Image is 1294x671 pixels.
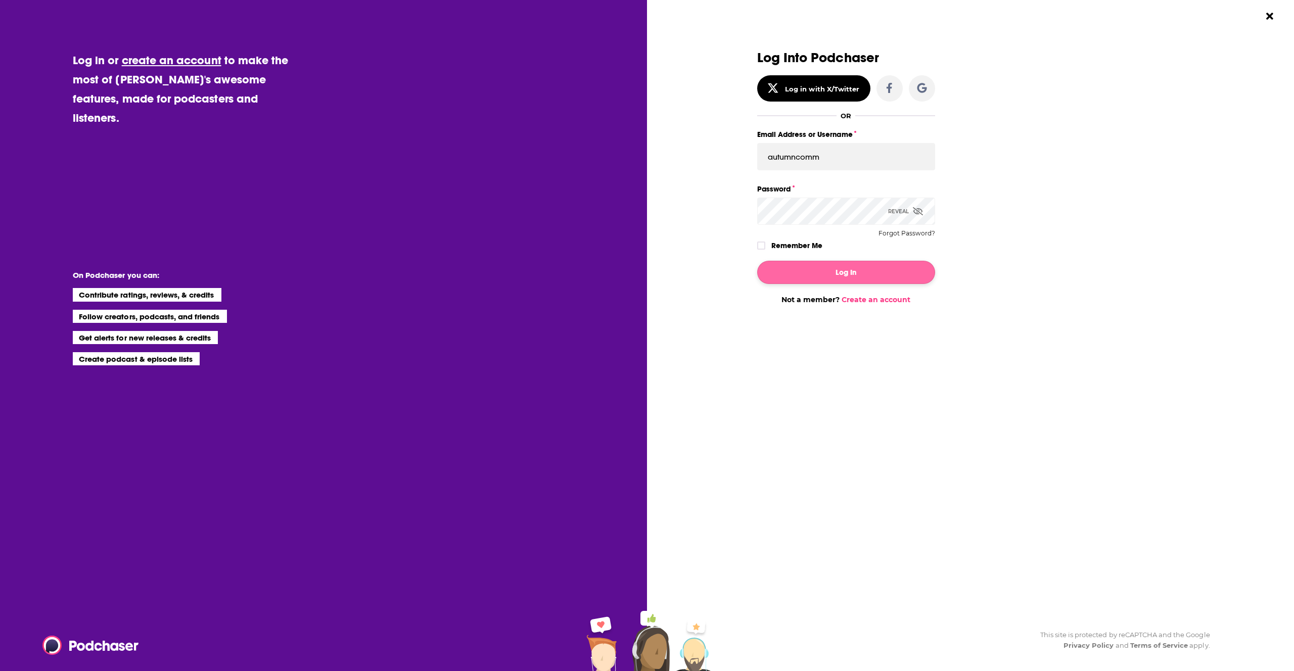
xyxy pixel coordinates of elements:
label: Password [757,182,935,196]
div: This site is protected by reCAPTCHA and the Google and apply. [1032,630,1210,651]
img: Podchaser - Follow, Share and Rate Podcasts [42,636,140,655]
a: Create an account [842,295,910,304]
div: Not a member? [757,295,935,304]
label: Email Address or Username [757,128,935,141]
div: Reveal [888,198,923,225]
li: On Podchaser you can: [73,270,275,280]
div: OR [841,112,851,120]
a: create an account [122,53,221,67]
button: Log in with X/Twitter [757,75,870,102]
button: Log In [757,261,935,284]
button: Forgot Password? [879,230,935,237]
input: Email Address or Username [757,143,935,170]
div: Log in with X/Twitter [785,85,859,93]
li: Get alerts for new releases & credits [73,331,218,344]
a: Podchaser - Follow, Share and Rate Podcasts [42,636,131,655]
li: Contribute ratings, reviews, & credits [73,288,221,301]
button: Close Button [1260,7,1279,26]
li: Create podcast & episode lists [73,352,200,365]
li: Follow creators, podcasts, and friends [73,310,227,323]
label: Remember Me [771,239,822,252]
a: Privacy Policy [1064,641,1114,649]
h3: Log Into Podchaser [757,51,935,65]
a: Terms of Service [1130,641,1188,649]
